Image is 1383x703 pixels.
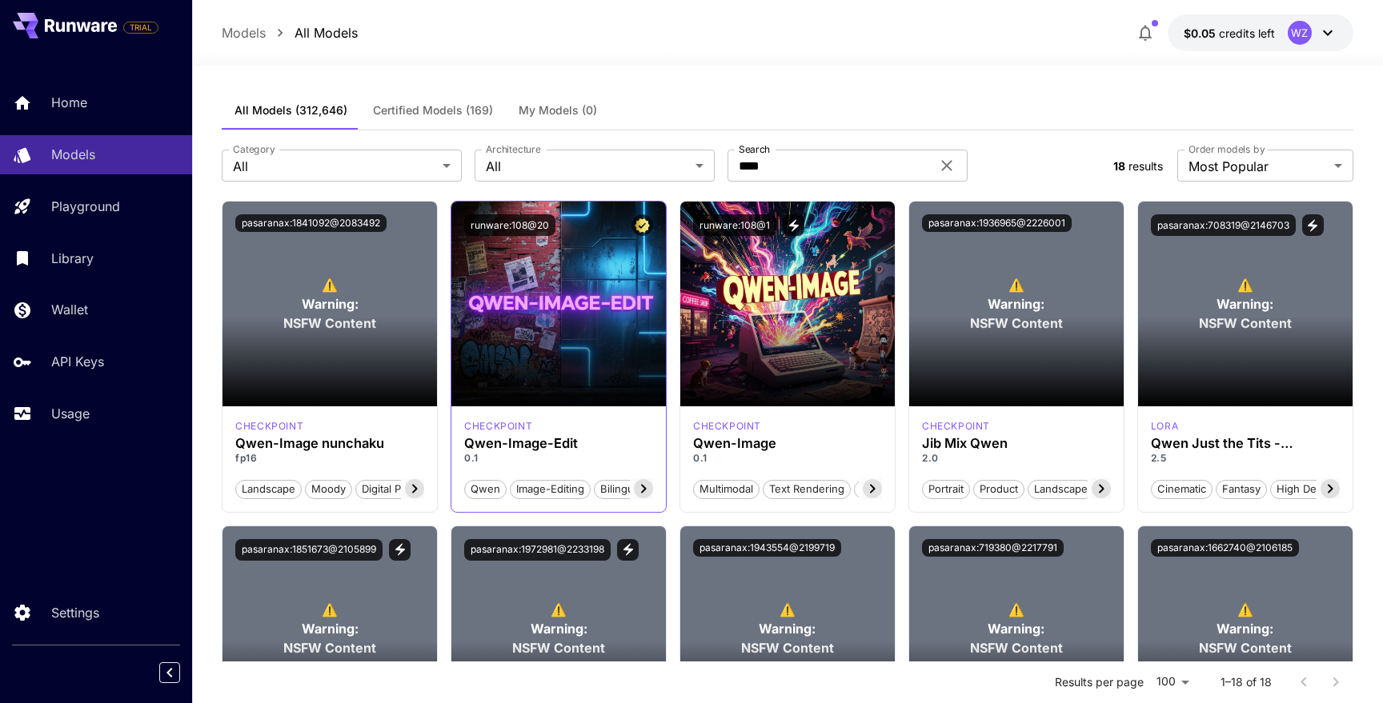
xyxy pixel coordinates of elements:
button: Multimodal [693,478,760,499]
div: Qwen Image [1151,419,1178,433]
label: Architecture [486,142,540,156]
h3: Jib Mix Qwen [922,436,1111,451]
button: Landscape [235,478,302,499]
span: Text rendering [764,481,850,497]
div: 100 [1150,670,1195,693]
button: runware:108@1 [693,214,776,236]
span: My Models (0) [519,103,597,118]
p: Settings [51,603,99,622]
p: Library [51,249,94,268]
button: Collapse sidebar [159,662,180,683]
span: Warning: [988,294,1044,314]
button: pasaranax:1662740@2106185 [1151,539,1299,557]
button: pasaranax:1841092@2083492 [235,214,387,232]
p: 2.5 [1151,451,1340,465]
div: qwen_image_edit [464,419,532,433]
label: Order models by [1189,142,1265,156]
div: $0.05 [1184,25,1275,42]
p: Playground [51,197,120,216]
button: $0.05WZ [1168,14,1353,51]
span: All [233,157,436,176]
button: View trigger words [389,539,411,561]
span: NSFW Content [1199,638,1292,657]
span: NSFW Content [1199,314,1292,333]
div: Qwen Image [922,419,990,433]
h3: Qwen Just the Tits - Dynamic Breasts [NSFW] [1151,436,1340,451]
div: To view NSFW models, adjust the filter settings and toggle the option on. [222,202,437,406]
span: ⚠️ [551,600,567,619]
p: checkpoint [922,419,990,433]
button: Landscape [1028,478,1094,499]
button: Precise text [854,478,928,499]
span: Warning: [302,619,359,638]
span: qwen [465,481,506,497]
span: Landscape [1028,481,1093,497]
span: Cinematic [1152,481,1212,497]
p: checkpoint [235,419,303,433]
div: To view NSFW models, adjust the filter settings and toggle the option on. [1138,202,1353,406]
span: Digital Painting [356,481,439,497]
div: Qwen Image [235,419,303,433]
div: Collapse sidebar [171,658,192,687]
label: Search [739,142,770,156]
button: Portrait [922,478,970,499]
h3: Qwen-Image [693,436,882,451]
span: Portrait [923,481,969,497]
p: 0.1 [464,451,653,465]
span: image-editing [511,481,590,497]
span: All Models (312,646) [235,103,347,118]
span: Warning: [1217,619,1273,638]
span: Multimodal [694,481,759,497]
nav: breadcrumb [222,23,358,42]
span: NSFW Content [283,314,376,333]
span: Warning: [988,619,1044,638]
a: All Models [295,23,358,42]
p: Usage [51,404,90,423]
button: Moody [305,478,352,499]
span: ⚠️ [322,600,338,619]
button: Cinematic [1151,478,1213,499]
p: Results per page [1055,674,1144,690]
h3: Qwen-Image nunchaku [235,436,424,451]
p: API Keys [51,352,104,371]
span: NSFW Content [512,638,605,657]
button: Fantasy [1216,478,1267,499]
span: NSFW Content [283,638,376,657]
p: Models [51,145,95,164]
p: checkpoint [464,419,532,433]
button: pasaranax:719380@2217791 [922,539,1064,557]
button: View trigger words [783,214,804,236]
button: High Detail [1270,478,1337,499]
div: To view NSFW models, adjust the filter settings and toggle the option on. [909,202,1124,406]
span: Landscape [236,481,301,497]
span: credits left [1219,26,1275,40]
span: ⚠️ [780,600,796,619]
span: High Detail [1271,481,1336,497]
button: image-editing [510,478,591,499]
p: fp16 [235,451,424,465]
a: Models [222,23,266,42]
span: 18 [1113,159,1125,173]
span: Fantasy [1217,481,1266,497]
span: Warning: [531,619,587,638]
button: Digital Painting [355,478,440,499]
span: bilingual-text [595,481,672,497]
span: Add your payment card to enable full platform functionality. [123,18,158,37]
span: ⚠️ [1008,275,1024,294]
p: checkpoint [693,419,761,433]
span: Moody [306,481,351,497]
span: All [486,157,689,176]
span: Most Popular [1189,157,1328,176]
button: pasaranax:1936965@2226001 [922,214,1072,232]
span: Warning: [302,294,359,314]
label: Category [233,142,275,156]
span: ⚠️ [322,275,338,294]
span: TRIAL [124,22,158,34]
span: Product [974,481,1024,497]
span: NSFW Content [970,314,1063,333]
